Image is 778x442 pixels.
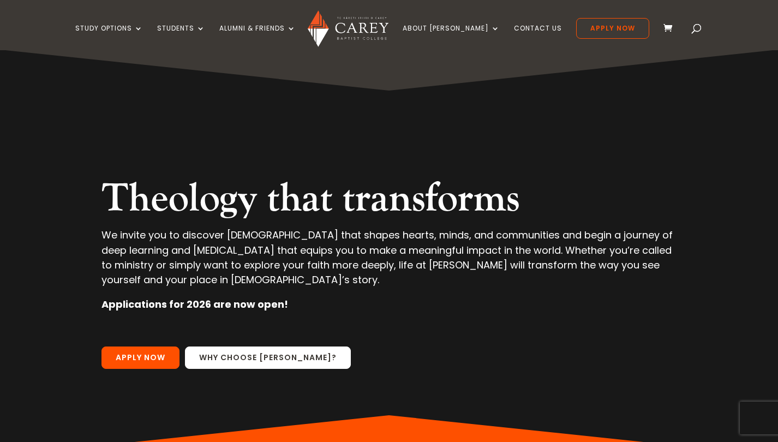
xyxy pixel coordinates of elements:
[157,25,205,50] a: Students
[308,10,388,47] img: Carey Baptist College
[101,228,677,297] p: We invite you to discover [DEMOGRAPHIC_DATA] that shapes hearts, minds, and communities and begin...
[576,18,649,39] a: Apply Now
[514,25,562,50] a: Contact Us
[185,347,351,369] a: Why choose [PERSON_NAME]?
[101,347,179,369] a: Apply Now
[403,25,500,50] a: About [PERSON_NAME]
[75,25,143,50] a: Study Options
[219,25,296,50] a: Alumni & Friends
[101,175,677,228] h2: Theology that transforms
[101,297,288,311] strong: Applications for 2026 are now open!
